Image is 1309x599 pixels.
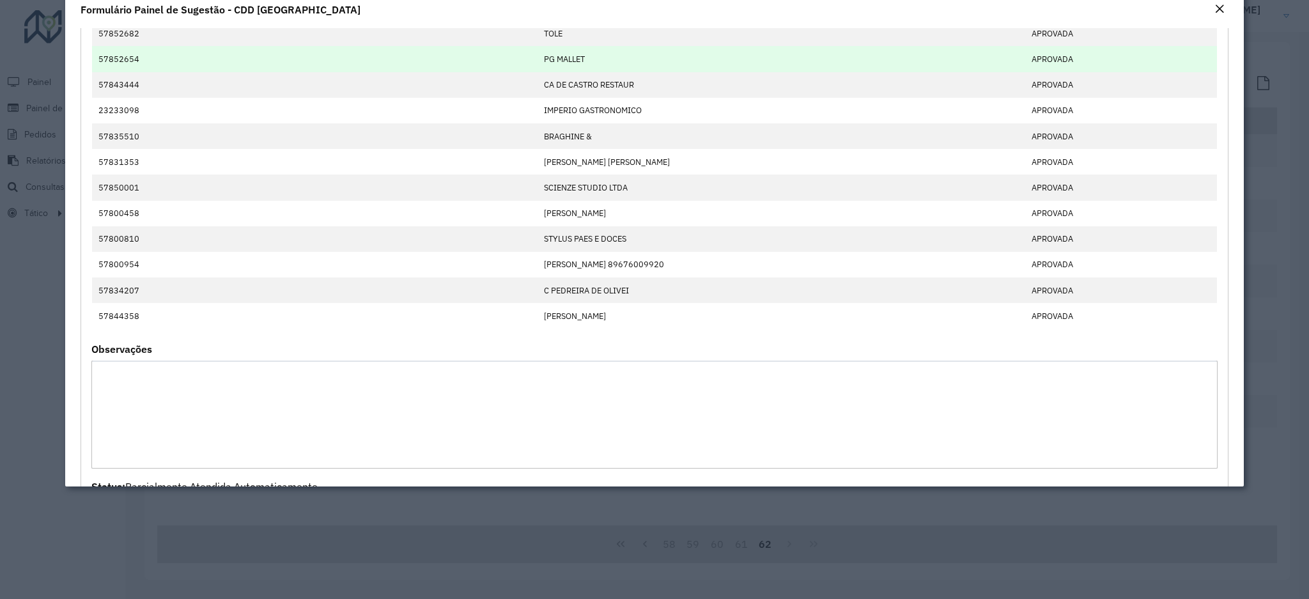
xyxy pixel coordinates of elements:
label: Observações [91,341,152,357]
td: APROVADA [1025,252,1217,277]
td: 57850001 [92,175,537,200]
td: 57831353 [92,149,537,175]
td: SCIENZE STUDIO LTDA [537,175,1025,200]
td: 57844358 [92,303,537,329]
td: TOLE [537,20,1025,46]
td: BRAGHINE & [537,123,1025,149]
td: 57843444 [92,72,537,98]
td: PG MALLET [537,46,1025,72]
td: APROVADA [1025,72,1217,98]
td: APROVADA [1025,123,1217,149]
td: APROVADA [1025,303,1217,329]
h4: Formulário Painel de Sugestão - CDD [GEOGRAPHIC_DATA] [81,2,360,17]
td: APROVADA [1025,277,1217,303]
td: STYLUS PAES E DOCES [537,226,1025,252]
td: 57834207 [92,277,537,303]
strong: Status: [91,480,125,493]
td: [PERSON_NAME] 89676009920 [537,252,1025,277]
td: APROVADA [1025,20,1217,46]
td: APROVADA [1025,226,1217,252]
td: 23233098 [92,98,537,123]
td: CA DE CASTRO RESTAUR [537,72,1025,98]
td: APROVADA [1025,201,1217,226]
td: 57852654 [92,46,537,72]
td: 57852682 [92,20,537,46]
em: Fechar [1214,4,1225,14]
td: C PEDREIRA DE OLIVEI [537,277,1025,303]
span: Parcialmente Atendida Automaticamente [PERSON_NAME] DOS [PERSON_NAME] [DATE] [91,480,359,524]
td: 57800954 [92,252,537,277]
td: APROVADA [1025,149,1217,175]
td: APROVADA [1025,46,1217,72]
td: 57800458 [92,201,537,226]
td: 57835510 [92,123,537,149]
td: [PERSON_NAME] [PERSON_NAME] [537,149,1025,175]
td: 57800810 [92,226,537,252]
td: [PERSON_NAME] [537,303,1025,329]
button: Close [1211,1,1228,18]
td: APROVADA [1025,98,1217,123]
td: [PERSON_NAME] [537,201,1025,226]
td: IMPERIO GASTRONOMICO [537,98,1025,123]
td: APROVADA [1025,175,1217,200]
